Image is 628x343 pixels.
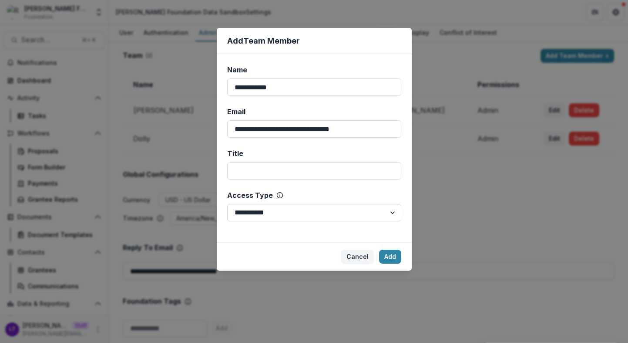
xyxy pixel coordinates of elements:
[227,190,273,200] span: Access Type
[341,250,374,264] button: Cancel
[227,148,243,159] span: Title
[217,28,412,54] header: Add Team Member
[227,65,247,75] span: Name
[379,250,401,264] button: Add
[227,106,245,117] span: Email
